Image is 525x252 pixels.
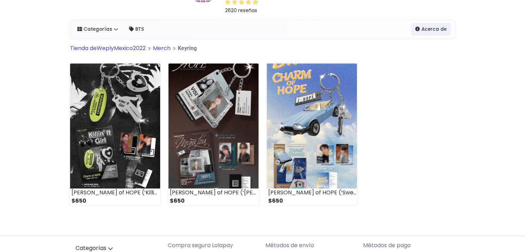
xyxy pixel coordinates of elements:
[267,64,357,205] a: [PERSON_NAME] of HOPE (‘Sweet Dreams' ver.) $650
[267,197,357,205] div: $650
[70,64,160,188] img: small_1752854014445.jpeg
[70,44,455,58] nav: breadcrumb
[125,23,148,36] a: BTS
[267,64,357,188] img: small_1752853810673.jpeg
[168,64,259,188] img: small_1752853936697.jpeg
[168,64,259,205] a: [PERSON_NAME] of HOPE (‘[PERSON_NAME] [PERSON_NAME]' ver.) $650
[225,7,257,14] small: 2620 reseñas
[70,44,146,52] a: Tienda deWeplyMexico2022
[70,188,160,197] div: [PERSON_NAME] of HOPE (‘Killin’ It Girl' ver.)
[70,64,160,205] a: [PERSON_NAME] of HOPE (‘Killin’ It Girl' ver.) $650
[168,241,260,250] p: Compra segura Lolapay
[363,241,455,250] p: Métodos de pago
[168,188,259,197] div: [PERSON_NAME] of HOPE (‘[PERSON_NAME] [PERSON_NAME]' ver.)
[265,241,358,250] p: Métodos de envío
[411,23,451,36] a: Acerca de
[267,188,357,197] div: [PERSON_NAME] of HOPE (‘Sweet Dreams' ver.)
[70,44,97,52] span: Tienda de
[70,197,160,205] div: $650
[73,23,123,36] a: Categorías
[168,197,259,205] div: $650
[178,45,197,51] span: Keyring
[153,44,171,52] a: Merch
